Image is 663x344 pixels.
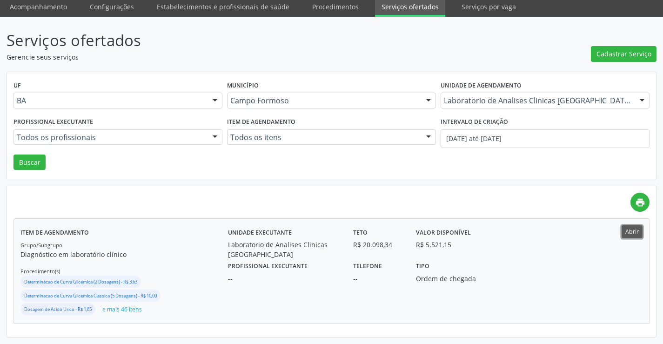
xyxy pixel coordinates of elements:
[441,79,522,93] label: Unidade de agendamento
[416,240,451,250] div: R$ 5.521,15
[228,259,308,274] label: Profissional executante
[17,133,203,142] span: Todos os profissionais
[24,306,92,312] small: Dosagem de Acido Urico - R$ 1,85
[99,303,146,316] button: e mais 46 itens
[230,96,417,105] span: Campo Formoso
[227,115,295,129] label: Item de agendamento
[13,155,46,170] button: Buscar
[7,52,462,62] p: Gerencie seus serviços
[227,79,259,93] label: Município
[24,279,137,285] small: Determinacao de Curva Glicemica (2 Dosagens) - R$ 3,63
[228,225,292,240] label: Unidade executante
[20,250,228,259] p: Diagnóstico em laboratório clínico
[353,240,403,250] div: R$ 20.098,34
[416,225,471,240] label: Valor disponível
[7,29,462,52] p: Serviços ofertados
[13,115,93,129] label: Profissional executante
[444,96,630,105] span: Laboratorio de Analises Clinicas [GEOGRAPHIC_DATA]
[353,274,403,283] div: --
[596,49,651,59] span: Cadastrar Serviço
[416,259,429,274] label: Tipo
[416,274,497,283] div: Ordem de chegada
[20,225,89,240] label: Item de agendamento
[441,129,650,148] input: Selecione um intervalo
[591,46,656,62] button: Cadastrar Serviço
[13,79,21,93] label: UF
[441,115,508,129] label: Intervalo de criação
[24,293,157,299] small: Determinacao de Curva Glicemica Classica (5 Dosagens) - R$ 10,00
[630,193,650,212] a: print
[20,242,62,249] small: Grupo/Subgrupo
[635,197,645,208] i: print
[20,268,60,275] small: Procedimento(s)
[353,259,382,274] label: Telefone
[622,225,643,238] button: Abrir
[353,225,368,240] label: Teto
[228,240,340,259] div: Laboratorio de Analises Clinicas [GEOGRAPHIC_DATA]
[17,96,203,105] span: BA
[228,274,340,283] div: --
[230,133,417,142] span: Todos os itens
